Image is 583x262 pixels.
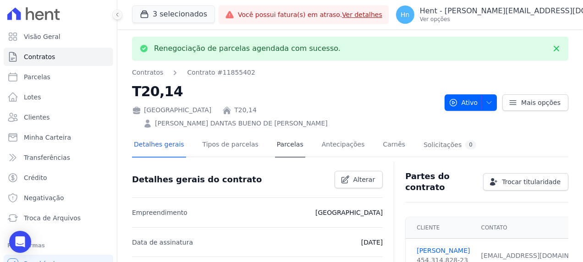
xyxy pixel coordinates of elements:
[449,94,478,111] span: Ativo
[24,153,70,162] span: Transferências
[335,171,383,188] a: Alterar
[502,94,568,111] a: Mais opções
[187,68,255,77] a: Contrato #11855402
[238,10,382,20] span: Você possui fatura(s) em atraso.
[401,11,409,18] span: Hn
[24,133,71,142] span: Minha Carteira
[154,44,341,53] p: Renegociação de parcelas agendada com sucesso.
[4,27,113,46] a: Visão Geral
[521,98,561,107] span: Mais opções
[24,193,64,202] span: Negativação
[315,207,383,218] p: [GEOGRAPHIC_DATA]
[4,128,113,147] a: Minha Carteira
[24,113,49,122] span: Clientes
[24,93,41,102] span: Lotes
[4,88,113,106] a: Lotes
[4,68,113,86] a: Parcelas
[9,231,31,253] div: Open Intercom Messenger
[132,81,437,102] h2: T20,14
[132,133,186,158] a: Detalhes gerais
[423,141,476,149] div: Solicitações
[4,189,113,207] a: Negativação
[132,5,215,23] button: 3 selecionados
[24,72,50,82] span: Parcelas
[381,133,407,158] a: Carnês
[4,209,113,227] a: Troca de Arquivos
[342,11,382,18] a: Ver detalhes
[155,119,328,128] a: [PERSON_NAME] DANTAS BUENO DE [PERSON_NAME]
[4,148,113,167] a: Transferências
[7,240,110,251] div: Plataformas
[275,133,305,158] a: Parcelas
[465,141,476,149] div: 0
[422,133,478,158] a: Solicitações0
[361,237,383,248] p: [DATE]
[132,68,255,77] nav: Breadcrumb
[4,169,113,187] a: Crédito
[24,32,60,41] span: Visão Geral
[234,105,257,115] a: T20,14
[132,237,193,248] p: Data de assinatura
[406,217,475,239] th: Cliente
[320,133,367,158] a: Antecipações
[132,174,262,185] h3: Detalhes gerais do contrato
[132,105,211,115] div: [GEOGRAPHIC_DATA]
[417,246,470,256] a: [PERSON_NAME]
[4,108,113,126] a: Clientes
[132,68,163,77] a: Contratos
[132,68,437,77] nav: Breadcrumb
[24,173,47,182] span: Crédito
[405,171,476,193] h3: Partes do contrato
[201,133,260,158] a: Tipos de parcelas
[132,207,187,218] p: Empreendimento
[4,48,113,66] a: Contratos
[502,177,561,186] span: Trocar titularidade
[483,173,568,191] a: Trocar titularidade
[24,213,81,223] span: Troca de Arquivos
[445,94,497,111] button: Ativo
[24,52,55,61] span: Contratos
[353,175,375,184] span: Alterar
